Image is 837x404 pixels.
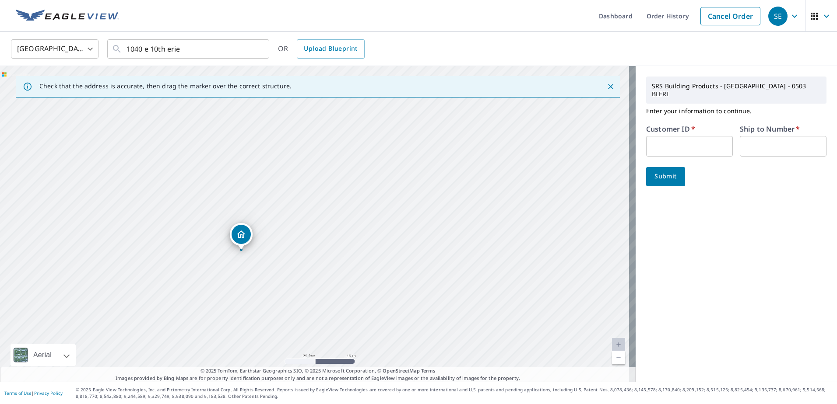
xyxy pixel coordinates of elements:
[648,79,824,101] p: SRS Building Products - [GEOGRAPHIC_DATA] - 0503 BLERI
[740,125,800,132] label: Ship to Number
[127,37,251,61] input: Search by address or latitude-longitude
[768,7,788,26] div: SE
[4,390,32,396] a: Terms of Use
[11,344,76,366] div: Aerial
[230,223,253,250] div: Dropped pin, building 1, Residential property, 1040 E 10th St Erie, PA 16503
[646,167,685,186] button: Submit
[646,125,695,132] label: Customer ID
[304,43,357,54] span: Upload Blueprint
[34,390,63,396] a: Privacy Policy
[297,39,364,59] a: Upload Blueprint
[200,367,436,375] span: © 2025 TomTom, Earthstar Geographics SIO, © 2025 Microsoft Corporation, ©
[4,390,63,396] p: |
[16,10,119,23] img: EV Logo
[278,39,365,59] div: OR
[700,7,760,25] a: Cancel Order
[646,104,826,118] p: Enter your information to continue.
[612,338,625,351] a: Current Level 20, Zoom In Disabled
[76,387,833,400] p: © 2025 Eagle View Technologies, Inc. and Pictometry International Corp. All Rights Reserved. Repo...
[11,37,98,61] div: [GEOGRAPHIC_DATA]
[31,344,54,366] div: Aerial
[605,81,616,92] button: Close
[383,367,419,374] a: OpenStreetMap
[39,82,292,90] p: Check that the address is accurate, then drag the marker over the correct structure.
[421,367,436,374] a: Terms
[653,171,678,182] span: Submit
[612,351,625,364] a: Current Level 20, Zoom Out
